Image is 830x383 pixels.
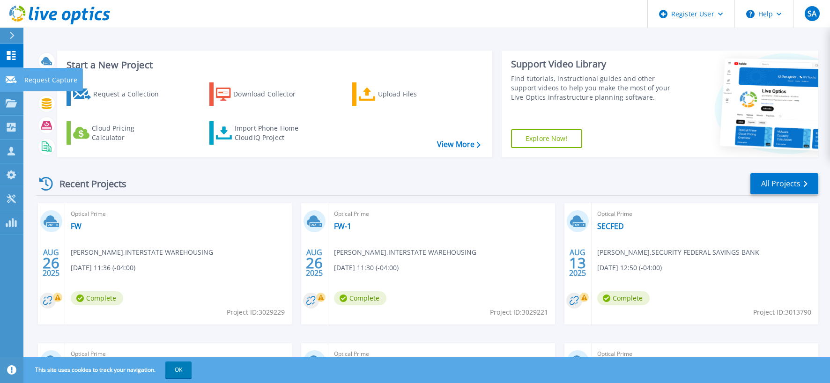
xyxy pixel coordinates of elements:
a: FW [71,221,82,231]
span: Optical Prime [71,209,286,219]
div: Request a Collection [93,85,168,103]
a: All Projects [750,173,818,194]
div: Import Phone Home CloudIQ Project [235,124,308,142]
span: 26 [43,259,59,267]
a: Request a Collection [67,82,171,106]
h3: Start a New Project [67,60,480,70]
a: Upload Files [352,82,457,106]
div: AUG 2025 [569,246,586,280]
a: View More [437,140,481,149]
a: Explore Now! [511,129,582,148]
span: Project ID: 3013790 [753,307,811,317]
div: AUG 2025 [305,246,323,280]
a: SECFED [597,221,624,231]
div: Cloud Pricing Calculator [92,124,167,142]
div: Support Video Library [511,58,672,70]
span: Complete [71,291,123,305]
div: Download Collector [233,85,308,103]
div: AUG 2025 [42,246,60,280]
span: [DATE] 12:50 (-04:00) [597,263,662,273]
span: Optical Prime [71,349,286,359]
a: Cloud Pricing Calculator [67,121,171,145]
span: Project ID: 3029221 [490,307,548,317]
span: Complete [334,291,386,305]
div: Upload Files [378,85,453,103]
button: OK [165,361,192,378]
span: 13 [569,259,586,267]
span: [PERSON_NAME] , INTERSTATE WAREHOUSING [71,247,213,258]
a: Download Collector [209,82,314,106]
p: Request Capture [24,68,77,92]
span: Complete [597,291,650,305]
span: [PERSON_NAME] , INTERSTATE WAREHOUSING [334,247,476,258]
span: Optical Prime [597,349,813,359]
span: Project ID: 3029229 [227,307,285,317]
span: 26 [306,259,323,267]
span: Optical Prime [597,209,813,219]
span: SA [808,10,816,17]
a: FW-1 [334,221,351,231]
span: [DATE] 11:36 (-04:00) [71,263,135,273]
span: [PERSON_NAME] , SECURITY FEDERAL SAVINGS BANK [597,247,759,258]
span: Optical Prime [334,209,549,219]
span: Optical Prime [334,349,549,359]
span: [DATE] 11:30 (-04:00) [334,263,399,273]
span: This site uses cookies to track your navigation. [26,361,192,378]
div: Recent Projects [36,172,139,195]
div: Find tutorials, instructional guides and other support videos to help you make the most of your L... [511,74,672,102]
